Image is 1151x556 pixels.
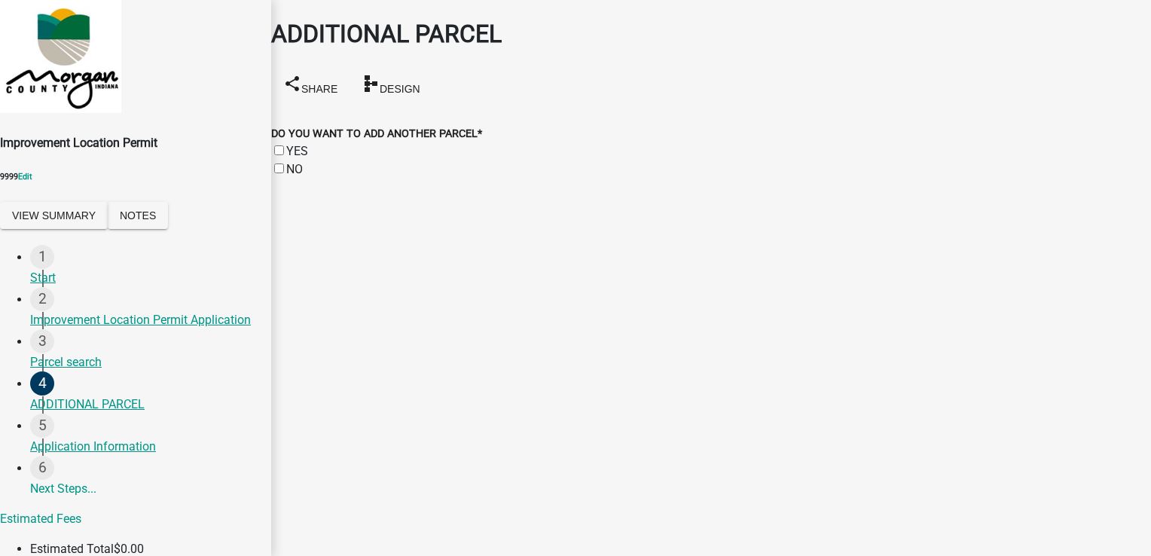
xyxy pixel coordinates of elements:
[30,287,54,311] div: 2
[286,144,308,158] label: YES
[114,542,144,556] span: $0.00
[286,162,303,176] label: NO
[30,245,54,269] div: 1
[30,542,114,556] span: Estimated Total
[350,69,432,102] button: schemaDesign
[30,311,259,329] div: Improvement Location Permit Application
[30,414,54,438] div: 5
[30,269,259,287] div: Start
[271,16,1151,52] h1: ADDITIONAL PARCEL
[271,127,482,140] label: DO YOU WANT TO ADD ANOTHER PARCEL
[18,172,32,182] wm-modal-confirm: Edit Application Number
[30,456,54,480] div: 6
[271,69,350,102] button: shareShare
[30,329,54,353] div: 3
[30,353,259,371] div: Parcel search
[283,74,301,92] i: share
[30,438,259,456] div: Application Information
[380,82,420,94] span: Design
[301,82,337,94] span: Share
[30,371,54,396] div: 4
[362,74,380,92] i: schema
[108,209,168,224] wm-modal-confirm: Notes
[18,172,32,182] a: Edit
[30,456,271,506] a: Next Steps...
[30,396,259,414] div: ADDITIONAL PARCEL
[108,202,168,229] button: Notes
